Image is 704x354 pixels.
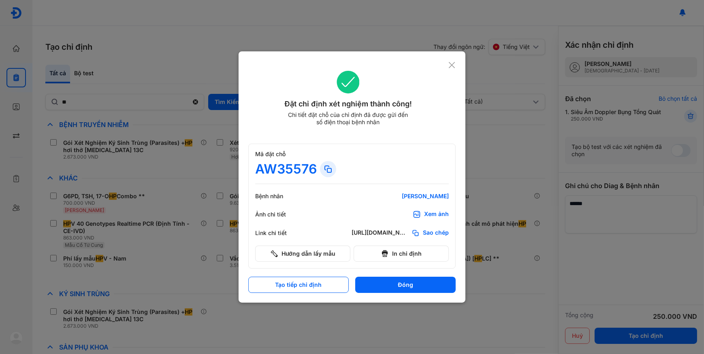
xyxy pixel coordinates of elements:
div: Ảnh chi tiết [255,211,304,218]
div: Đặt chỉ định xét nghiệm thành công! [248,98,448,110]
div: [URL][DOMAIN_NAME] [352,229,408,237]
div: AW35576 [255,161,317,177]
div: Bệnh nhân [255,193,304,200]
button: In chỉ định [354,246,449,262]
button: Hướng dẫn lấy mẫu [255,246,350,262]
div: Chi tiết đặt chỗ của chỉ định đã được gửi đến số điện thoại bệnh nhân [284,111,412,126]
div: Link chi tiết [255,229,304,237]
div: [PERSON_NAME] [352,193,449,200]
span: Sao chép [423,229,449,237]
div: Xem ảnh [424,210,449,218]
button: Tạo tiếp chỉ định [248,277,349,293]
div: Mã đặt chỗ [255,151,449,158]
button: Đóng [355,277,456,293]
